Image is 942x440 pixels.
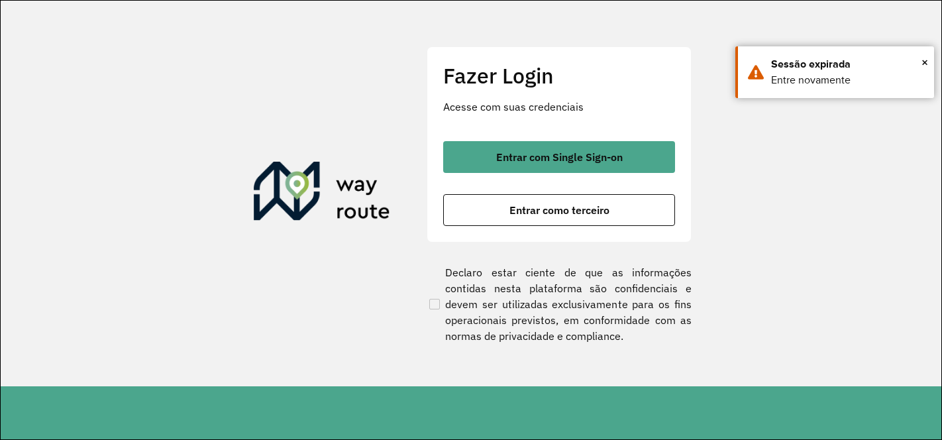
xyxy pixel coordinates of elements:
button: button [443,141,675,173]
img: Roteirizador AmbevTech [254,162,390,225]
button: Close [921,52,928,72]
button: button [443,194,675,226]
div: Sessão expirada [771,56,924,72]
span: × [921,52,928,72]
span: Entrar com Single Sign-on [496,152,623,162]
span: Entrar como terceiro [509,205,609,215]
label: Declaro estar ciente de que as informações contidas nesta plataforma são confidenciais e devem se... [427,264,692,344]
p: Acesse com suas credenciais [443,99,675,115]
div: Entre novamente [771,72,924,88]
h2: Fazer Login [443,63,675,88]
